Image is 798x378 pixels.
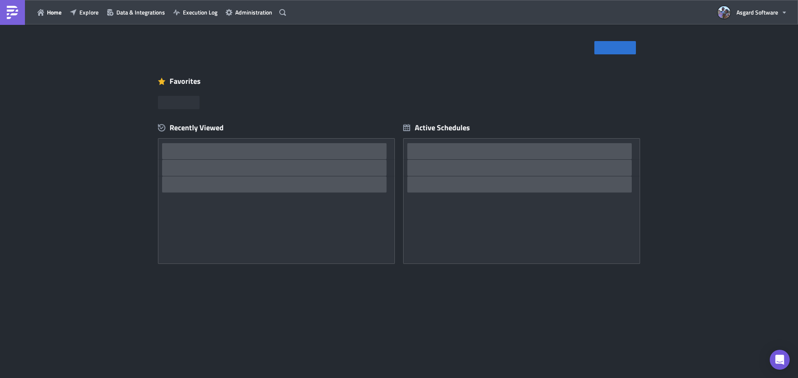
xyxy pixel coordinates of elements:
[713,3,792,22] button: Asgard Software
[403,123,470,132] div: Active Schedules
[222,6,276,19] button: Administration
[770,350,790,370] div: Open Intercom Messenger
[47,8,62,17] span: Home
[158,75,640,88] div: Favorites
[736,8,778,17] span: Asgard Software
[169,6,222,19] button: Execution Log
[6,6,19,19] img: PushMetrics
[66,6,103,19] button: Explore
[235,8,272,17] span: Administration
[103,6,169,19] button: Data & Integrations
[183,8,217,17] span: Execution Log
[717,5,731,20] img: Avatar
[33,6,66,19] button: Home
[158,122,395,134] div: Recently Viewed
[116,8,165,17] span: Data & Integrations
[79,8,99,17] span: Explore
